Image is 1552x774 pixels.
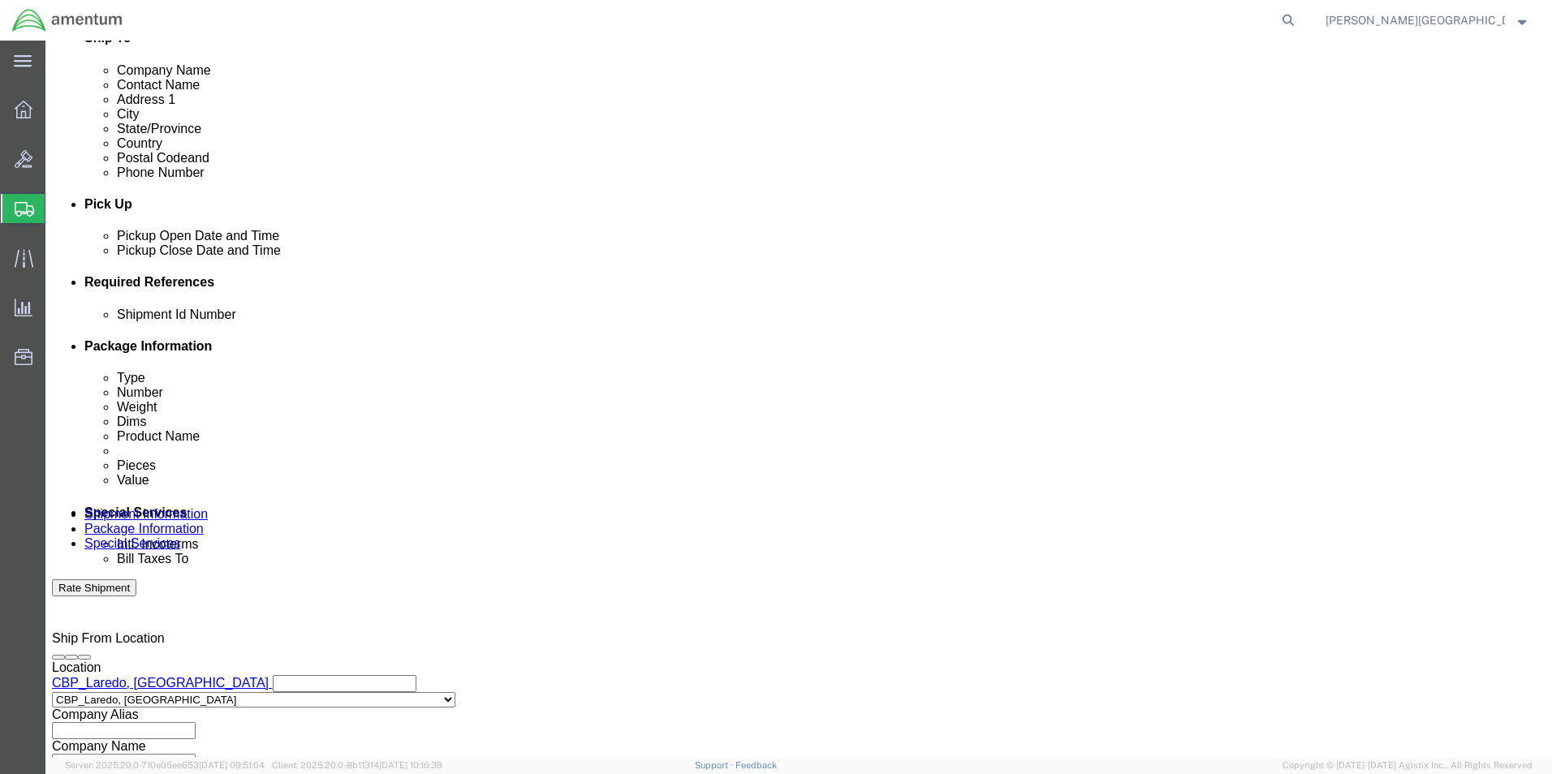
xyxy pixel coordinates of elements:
[695,760,735,770] a: Support
[379,760,442,770] span: [DATE] 10:16:38
[65,760,265,770] span: Server: 2025.20.0-710e05ee653
[1325,11,1529,30] button: [PERSON_NAME][GEOGRAPHIC_DATA]
[199,760,265,770] span: [DATE] 09:51:04
[1326,11,1505,29] span: ROMAN TRUJILLO
[272,760,442,770] span: Client: 2025.20.0-8b113f4
[735,760,777,770] a: Feedback
[11,8,123,32] img: logo
[45,41,1552,757] iframe: FS Legacy Container
[1283,759,1533,772] span: Copyright © [DATE]-[DATE] Agistix Inc., All Rights Reserved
